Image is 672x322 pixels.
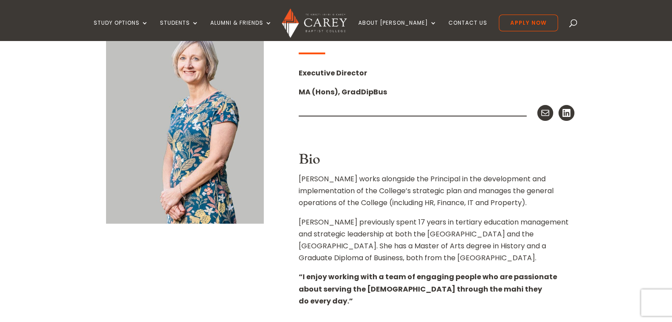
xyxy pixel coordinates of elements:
[160,20,199,41] a: Students
[299,173,574,216] p: [PERSON_NAME] works alongside the Principal in the development and implementation of the College’...
[299,216,574,271] p: [PERSON_NAME] previously spent 17 years in tertiary education management and strategic leadership...
[210,20,272,41] a: Alumni & Friends
[94,20,148,41] a: Study Options
[282,8,347,38] img: Carey Baptist College
[106,14,264,224] img: Chris-Berry_600x800-1
[299,87,387,97] strong: MA (Hons), GradDipBus
[358,20,437,41] a: About [PERSON_NAME]
[499,15,558,31] a: Apply Now
[299,151,574,172] h3: Bio
[299,68,367,78] strong: Executive Director
[299,272,557,306] strong: “I enjoy working with a team of engaging people who are passionate about serving the [DEMOGRAPHIC...
[448,20,487,41] a: Contact Us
